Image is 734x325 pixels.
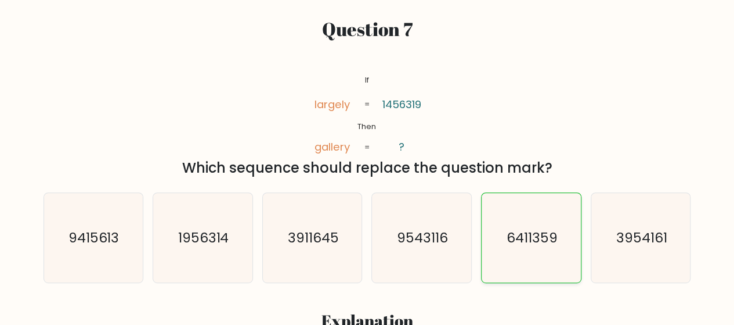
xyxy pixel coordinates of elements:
[50,158,684,178] div: Which sequence should replace the question mark?
[397,228,448,247] text: 9543116
[68,228,120,247] text: 9415613
[357,121,376,132] tspan: Then
[399,140,404,155] tspan: ?
[365,75,369,86] tspan: If
[300,73,433,155] svg: @import url('[URL][DOMAIN_NAME]);
[382,97,421,112] tspan: 1456319
[507,228,558,247] text: 6411359
[314,97,350,112] tspan: largely
[364,99,370,110] tspan: =
[364,142,370,153] tspan: =
[616,228,667,247] text: 3954161
[288,228,339,247] text: 3911645
[99,18,636,40] h2: Question 7
[178,228,229,247] text: 1956314
[314,140,350,155] tspan: gallery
